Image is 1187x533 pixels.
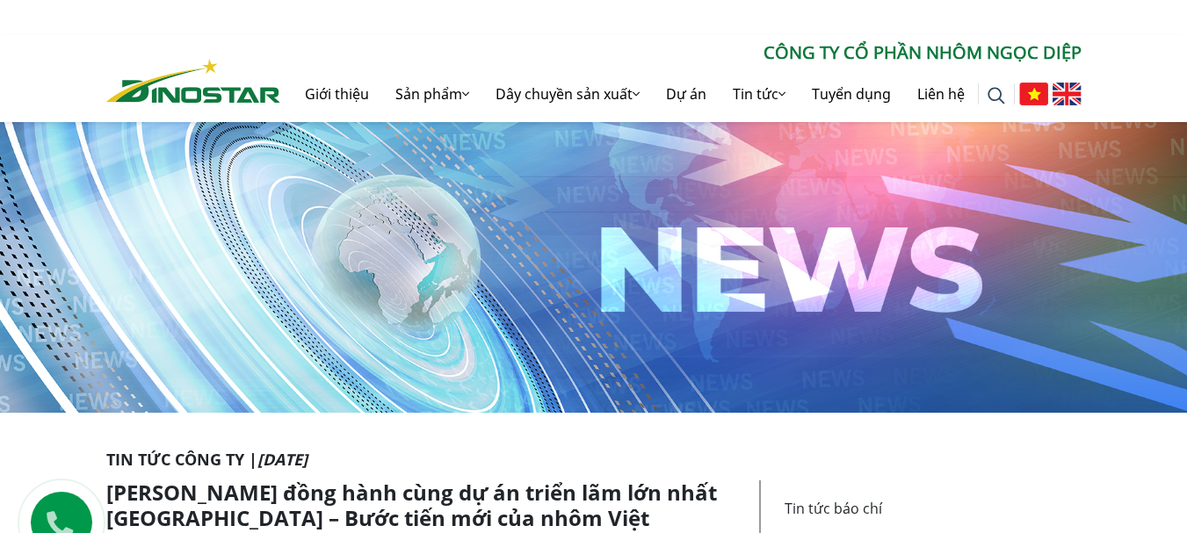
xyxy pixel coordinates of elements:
[720,66,799,122] a: Tin tức
[382,66,482,122] a: Sản phẩm
[292,66,382,122] a: Giới thiệu
[106,448,1082,472] p: Tin tức Công ty |
[482,66,653,122] a: Dây chuyền sản xuất
[1019,83,1048,105] img: Tiếng Việt
[280,40,1082,66] p: CÔNG TY CỔ PHẦN NHÔM NGỌC DIỆP
[785,498,1071,519] p: Tin tức báo chí
[988,87,1005,104] img: search
[799,66,904,122] a: Tuyển dụng
[653,66,720,122] a: Dự án
[904,66,978,122] a: Liên hệ
[106,59,280,103] img: Nhôm Dinostar
[257,449,308,470] i: [DATE]
[1053,83,1082,105] img: English
[106,480,746,531] h1: [PERSON_NAME] đồng hành cùng dự án triển lãm lớn nhất [GEOGRAPHIC_DATA] – Bước tiến mới của nhôm ...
